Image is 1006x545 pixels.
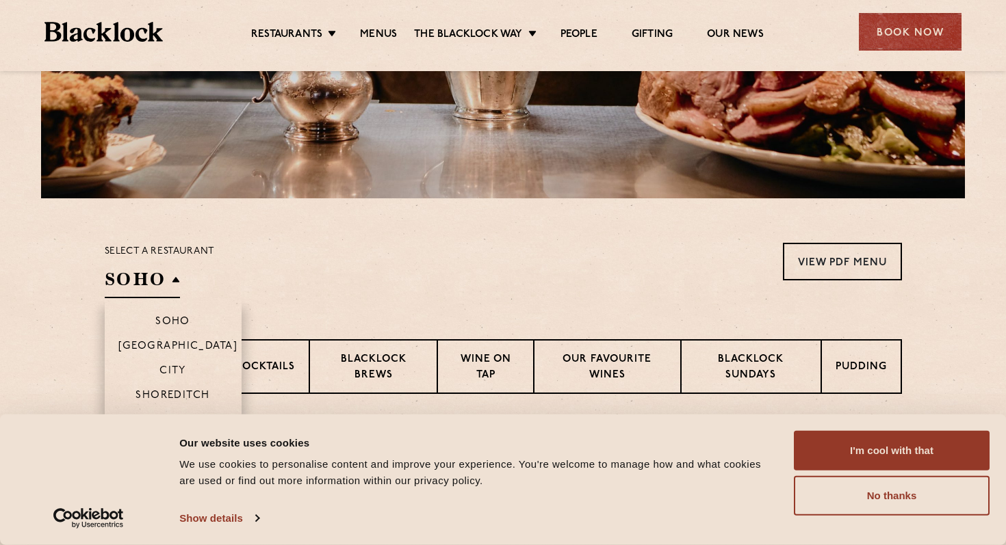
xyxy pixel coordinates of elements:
p: Soho [155,316,190,330]
div: We use cookies to personalise content and improve your experience. You're welcome to manage how a... [179,456,778,489]
p: City [159,365,186,379]
a: View PDF Menu [783,243,902,280]
p: Shoreditch [136,390,210,403]
h2: SOHO [105,267,180,298]
p: Blacklock Sundays [695,352,806,384]
p: Our favourite wines [548,352,667,384]
a: Restaurants [251,28,322,43]
a: Show details [179,508,259,529]
div: Our website uses cookies [179,434,778,451]
button: I'm cool with that [794,431,990,470]
button: No thanks [794,476,990,516]
a: People [560,28,597,43]
div: Book Now [859,13,962,51]
a: Gifting [632,28,673,43]
p: Select a restaurant [105,243,215,261]
p: Wine on Tap [452,352,519,384]
img: BL_Textured_Logo-footer-cropped.svg [44,22,163,42]
p: Cocktails [234,360,295,377]
p: Blacklock Brews [324,352,424,384]
a: Our News [707,28,764,43]
p: Pudding [836,360,887,377]
p: [GEOGRAPHIC_DATA] [118,341,238,354]
a: Usercentrics Cookiebot - opens in a new window [29,508,149,529]
a: Menus [360,28,397,43]
a: The Blacklock Way [414,28,522,43]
